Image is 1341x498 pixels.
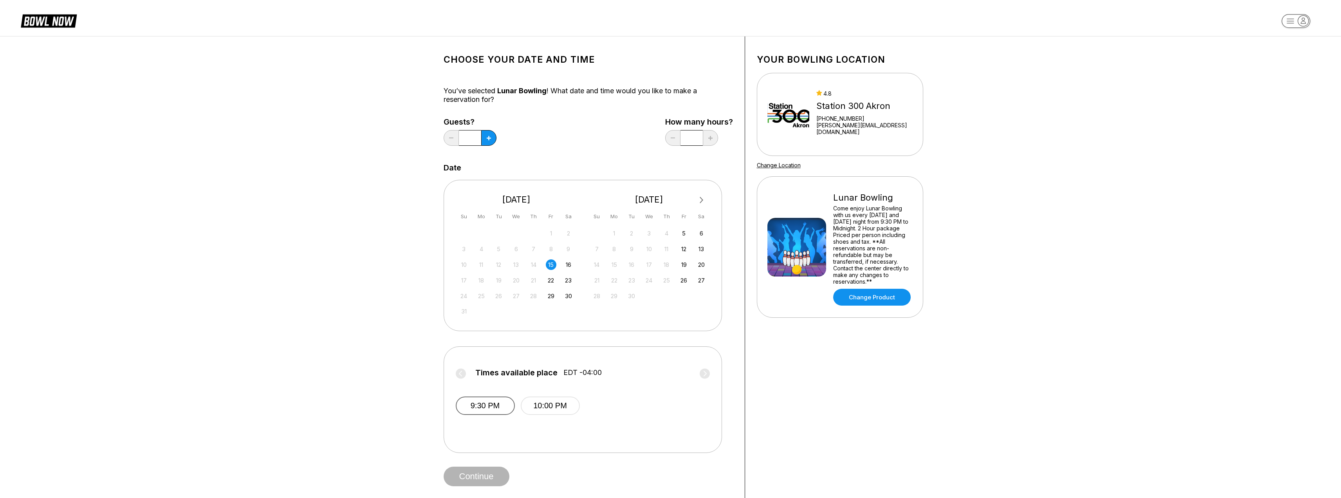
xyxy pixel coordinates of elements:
[476,275,487,286] div: Not available Monday, August 18th, 2025
[592,291,602,301] div: Not available Sunday, September 28th, 2025
[511,291,522,301] div: Not available Wednesday, August 27th, 2025
[476,259,487,270] div: Not available Monday, August 11th, 2025
[757,54,923,65] h1: Your bowling location
[816,115,913,122] div: [PHONE_NUMBER]
[546,228,556,239] div: Not available Friday, August 1st, 2025
[563,244,574,254] div: Not available Saturday, August 9th, 2025
[563,368,602,377] span: EDT -04:00
[563,211,574,222] div: Sa
[661,244,672,254] div: Not available Thursday, September 11th, 2025
[626,244,637,254] div: Not available Tuesday, September 9th, 2025
[444,54,733,65] h1: Choose your Date and time
[816,90,913,97] div: 4.8
[609,259,619,270] div: Not available Monday, September 15th, 2025
[521,397,580,415] button: 10:00 PM
[458,291,469,301] div: Not available Sunday, August 24th, 2025
[661,228,672,239] div: Not available Thursday, September 4th, 2025
[528,291,539,301] div: Not available Thursday, August 28th, 2025
[546,259,556,270] div: Choose Friday, August 15th, 2025
[679,244,689,254] div: Choose Friday, September 12th, 2025
[696,259,707,270] div: Choose Saturday, September 20th, 2025
[458,259,469,270] div: Not available Sunday, August 10th, 2025
[511,211,522,222] div: We
[696,228,707,239] div: Choose Saturday, September 6th, 2025
[626,259,637,270] div: Not available Tuesday, September 16th, 2025
[563,291,574,301] div: Choose Saturday, August 30th, 2025
[626,291,637,301] div: Not available Tuesday, September 30th, 2025
[679,259,689,270] div: Choose Friday, September 19th, 2025
[679,228,689,239] div: Choose Friday, September 5th, 2025
[590,227,708,301] div: month 2025-09
[458,227,575,317] div: month 2025-08
[695,194,708,206] button: Next Month
[661,275,672,286] div: Not available Thursday, September 25th, 2025
[444,163,461,172] label: Date
[528,259,539,270] div: Not available Thursday, August 14th, 2025
[696,275,707,286] div: Choose Saturday, September 27th, 2025
[546,291,556,301] div: Choose Friday, August 29th, 2025
[833,289,911,306] a: Change Product
[816,101,913,111] div: Station 300 Akron
[458,244,469,254] div: Not available Sunday, August 3rd, 2025
[511,259,522,270] div: Not available Wednesday, August 13th, 2025
[444,118,496,126] label: Guests?
[546,275,556,286] div: Choose Friday, August 22nd, 2025
[679,275,689,286] div: Choose Friday, September 26th, 2025
[563,275,574,286] div: Choose Saturday, August 23rd, 2025
[609,228,619,239] div: Not available Monday, September 1st, 2025
[592,211,602,222] div: Su
[563,228,574,239] div: Not available Saturday, August 2nd, 2025
[528,211,539,222] div: Th
[609,275,619,286] div: Not available Monday, September 22nd, 2025
[476,291,487,301] div: Not available Monday, August 25th, 2025
[644,228,654,239] div: Not available Wednesday, September 3rd, 2025
[497,87,547,95] span: Lunar Bowling
[833,192,913,203] div: Lunar Bowling
[444,87,733,104] div: You’ve selected ! What date and time would you like to make a reservation for?
[644,211,654,222] div: We
[456,194,577,205] div: [DATE]
[626,275,637,286] div: Not available Tuesday, September 23rd, 2025
[493,291,504,301] div: Not available Tuesday, August 26th, 2025
[626,228,637,239] div: Not available Tuesday, September 2nd, 2025
[528,244,539,254] div: Not available Thursday, August 7th, 2025
[644,275,654,286] div: Not available Wednesday, September 24th, 2025
[458,211,469,222] div: Su
[511,244,522,254] div: Not available Wednesday, August 6th, 2025
[661,211,672,222] div: Th
[757,162,801,168] a: Change Location
[592,244,602,254] div: Not available Sunday, September 7th, 2025
[661,259,672,270] div: Not available Thursday, September 18th, 2025
[546,211,556,222] div: Fr
[588,194,710,205] div: [DATE]
[644,244,654,254] div: Not available Wednesday, September 10th, 2025
[546,244,556,254] div: Not available Friday, August 8th, 2025
[493,211,504,222] div: Tu
[476,244,487,254] div: Not available Monday, August 4th, 2025
[665,118,733,126] label: How many hours?
[458,306,469,317] div: Not available Sunday, August 31st, 2025
[696,211,707,222] div: Sa
[511,275,522,286] div: Not available Wednesday, August 20th, 2025
[679,211,689,222] div: Fr
[767,85,809,144] img: Station 300 Akron
[493,244,504,254] div: Not available Tuesday, August 5th, 2025
[475,368,558,377] span: Times available place
[493,275,504,286] div: Not available Tuesday, August 19th, 2025
[816,122,913,135] a: [PERSON_NAME][EMAIL_ADDRESS][DOMAIN_NAME]
[493,259,504,270] div: Not available Tuesday, August 12th, 2025
[476,211,487,222] div: Mo
[833,205,913,285] div: Come enjoy Lunar Bowling with us every [DATE] and [DATE] night from 9:30 PM to Midnight. 2 Hour p...
[767,218,826,277] img: Lunar Bowling
[609,244,619,254] div: Not available Monday, September 8th, 2025
[456,397,515,415] button: 9:30 PM
[609,291,619,301] div: Not available Monday, September 29th, 2025
[592,259,602,270] div: Not available Sunday, September 14th, 2025
[592,275,602,286] div: Not available Sunday, September 21st, 2025
[626,211,637,222] div: Tu
[528,275,539,286] div: Not available Thursday, August 21st, 2025
[458,275,469,286] div: Not available Sunday, August 17th, 2025
[609,211,619,222] div: Mo
[644,259,654,270] div: Not available Wednesday, September 17th, 2025
[696,244,707,254] div: Choose Saturday, September 13th, 2025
